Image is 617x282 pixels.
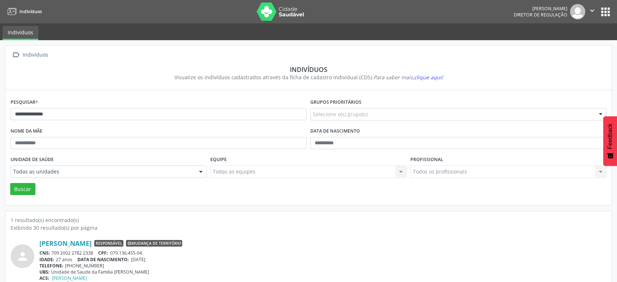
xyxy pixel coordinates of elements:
[13,168,192,175] span: Todas as unidades
[11,97,38,108] label: Pesquisar
[5,5,42,18] a: Indivíduos
[373,74,443,81] i: Para saber mais,
[39,275,49,281] span: ACS:
[131,256,145,263] span: [DATE]
[11,126,42,137] label: Nome da mãe
[310,126,360,137] label: Data de nascimento
[126,240,182,247] span: Mudança de território
[39,256,54,263] span: IDADE:
[11,50,21,60] i: 
[39,256,606,263] div: 27 anos
[599,5,612,18] button: apps
[39,250,606,256] div: 709 2002 2782 2338
[3,26,38,40] a: Indivíduos
[11,154,54,165] label: Unidade de saúde
[570,4,585,19] img: img
[585,4,599,19] button: 
[52,275,87,281] a: [PERSON_NAME]
[98,250,108,256] span: CPF:
[607,123,613,149] span: Feedback
[21,50,49,60] div: Indivíduos
[77,256,129,263] span: DATA DE NASCIMENTO:
[39,250,50,256] span: CNS:
[313,110,368,118] span: Selecione o(s) grupo(s)
[39,269,50,275] span: UBS:
[210,154,227,165] label: Equipe
[310,97,361,108] label: Grupos prioritários
[39,263,606,269] div: [PHONE_NUMBER]
[11,224,606,232] div: Exibindo 30 resultado(s) por página
[11,50,49,60] a:  Indivíduos
[514,5,567,12] div: [PERSON_NAME]
[39,239,92,247] a: [PERSON_NAME]
[16,73,601,81] div: Visualize os indivíduos cadastrados através da ficha de cadastro individual (CDS).
[39,263,64,269] span: TELEFONE:
[94,240,123,247] span: Responsável
[588,7,596,15] i: 
[11,216,606,224] div: 1 resultado(s) encontrado(s)
[414,74,443,81] span: clique aqui!
[39,269,606,275] div: Unidade de Saude da Familia [PERSON_NAME]
[10,183,35,195] button: Buscar
[514,12,567,18] span: Diretor de regulação
[16,65,601,73] div: Indivíduos
[19,8,42,15] span: Indivíduos
[110,250,142,256] span: 079.136.455-04
[410,154,443,165] label: Profissional
[603,116,617,166] button: Feedback - Mostrar pesquisa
